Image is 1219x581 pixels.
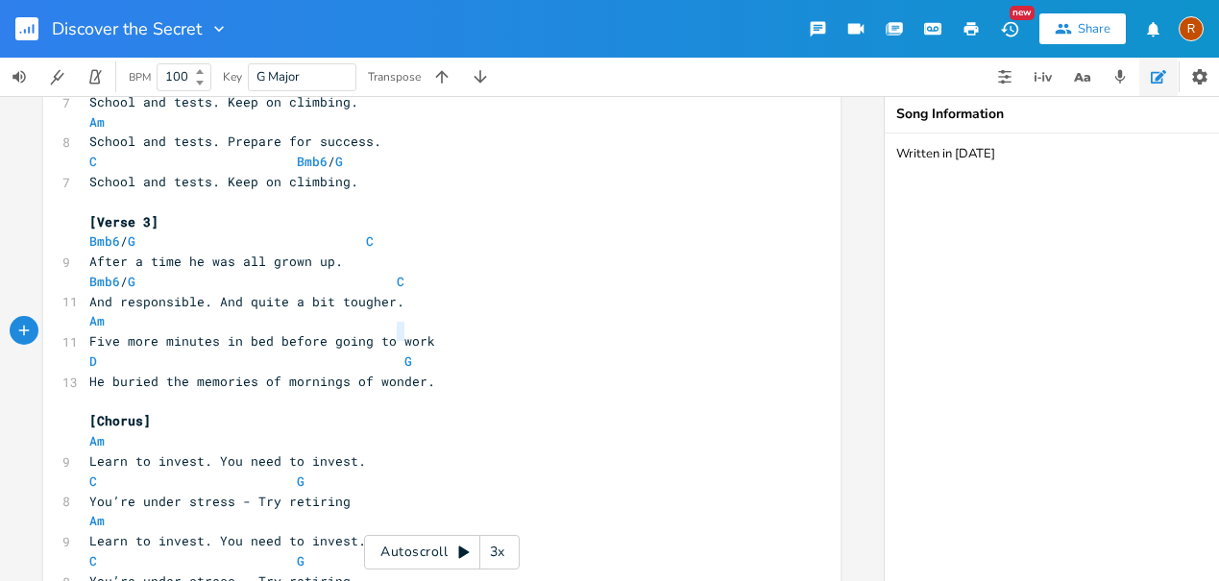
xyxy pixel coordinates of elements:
span: Bmb6 [89,232,120,250]
span: Am [89,512,105,529]
div: New [1010,6,1035,20]
span: Discover the Secret [52,20,202,37]
span: G Major [256,68,300,85]
div: 3x [480,535,515,569]
span: Five more minutes in bed before going to work [89,332,435,350]
span: [Chorus] [89,412,151,429]
span: After a time he was all grown up. [89,253,343,270]
span: C [89,153,97,170]
span: Am [89,113,105,131]
span: C [366,232,374,250]
span: And responsible. And quite a bit tougher. [89,293,404,310]
div: Key [223,71,242,83]
div: Autoscroll [364,535,520,569]
span: G [335,153,343,170]
span: School and tests. Prepare for success. [89,133,381,150]
div: BPM [129,72,151,83]
button: New [990,12,1029,46]
span: Am [89,432,105,449]
span: / [89,153,351,170]
span: He buried the memories of mornings of wonder. [89,373,435,390]
span: Learn to invest. You need to invest. [89,452,366,470]
span: Learn to invest. You need to invest. [89,532,366,549]
span: Am [89,312,105,329]
span: G [404,352,412,370]
span: G [128,273,135,290]
div: Ray [1179,16,1204,41]
span: Bmb6 [297,153,328,170]
span: C [89,552,97,569]
span: / [89,273,404,290]
div: Share [1078,20,1110,37]
button: Share [1039,13,1126,44]
span: G [297,552,305,569]
button: R [1179,7,1204,51]
span: C [397,273,404,290]
div: Transpose [368,71,421,83]
span: D [89,352,97,370]
span: G [297,472,305,490]
span: C [89,472,97,490]
span: School and tests. Keep on climbing. [89,173,358,190]
span: G [128,232,135,250]
span: School and tests. Keep on climbing. [89,93,358,110]
span: Bmb6 [89,273,120,290]
span: [Verse 3] [89,213,158,230]
span: / [89,232,374,250]
span: You’re under stress - Try retiring [89,493,351,510]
